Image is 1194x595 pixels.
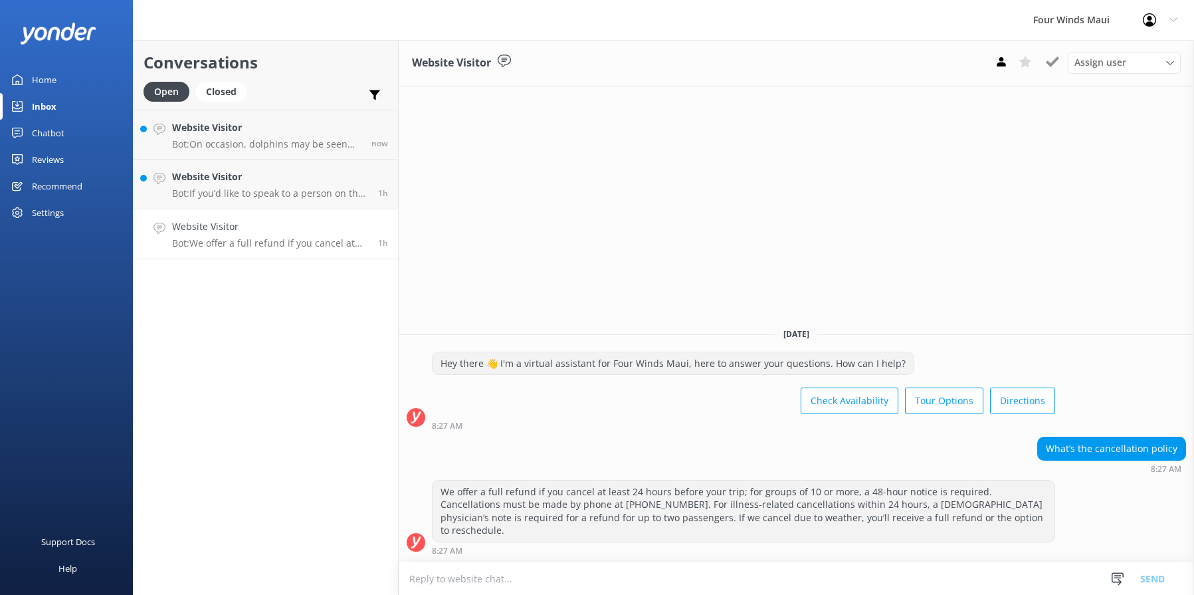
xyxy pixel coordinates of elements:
[412,55,491,72] h3: Website Visitor
[1068,52,1181,73] div: Assign User
[144,50,388,75] h2: Conversations
[1074,55,1126,70] span: Assign user
[172,120,361,135] h4: Website Visitor
[134,209,398,259] a: Website VisitorBot:We offer a full refund if you cancel at least 24 hours before your trip; for g...
[172,219,368,234] h4: Website Visitor
[32,173,82,199] div: Recommend
[432,422,462,430] strong: 8:27 AM
[32,146,64,173] div: Reviews
[196,84,253,98] a: Closed
[32,199,64,226] div: Settings
[801,388,898,414] button: Check Availability
[144,82,189,102] div: Open
[20,23,96,45] img: yonder-white-logo.png
[32,66,56,93] div: Home
[172,187,368,199] p: Bot: If you’d like to speak to a person on the Four Winds Maui team, please call [PHONE_NUMBER] o...
[58,555,77,582] div: Help
[134,160,398,209] a: Website VisitorBot:If you’d like to speak to a person on the Four Winds Maui team, please call [P...
[371,138,388,149] span: Sep 05 2025 09:43am (UTC -10:00) Pacific/Honolulu
[990,388,1055,414] button: Directions
[432,547,462,555] strong: 8:27 AM
[144,84,196,98] a: Open
[41,529,95,555] div: Support Docs
[775,328,817,340] span: [DATE]
[432,546,1055,555] div: Sep 05 2025 08:27am (UTC -10:00) Pacific/Honolulu
[378,237,388,249] span: Sep 05 2025 08:27am (UTC -10:00) Pacific/Honolulu
[134,110,398,160] a: Website VisitorBot:On occasion, dolphins may be seen during our tours, but it is not guaranteed. ...
[32,120,64,146] div: Chatbot
[172,170,368,184] h4: Website Visitor
[172,138,361,150] p: Bot: On occasion, dolphins may be seen during our tours, but it is not guaranteed. Swimming with ...
[32,93,56,120] div: Inbox
[905,388,983,414] button: Tour Options
[196,82,247,102] div: Closed
[432,421,1055,430] div: Sep 05 2025 08:27am (UTC -10:00) Pacific/Honolulu
[433,352,914,375] div: Hey there 👋 I'm a virtual assistant for Four Winds Maui, here to answer your questions. How can I...
[1038,437,1185,460] div: What’s the cancellation policy
[433,481,1054,542] div: We offer a full refund if you cancel at least 24 hours before your trip; for groups of 10 or more...
[172,237,368,249] p: Bot: We offer a full refund if you cancel at least 24 hours before your trip; for groups of 10 or...
[1037,464,1186,473] div: Sep 05 2025 08:27am (UTC -10:00) Pacific/Honolulu
[1151,465,1181,473] strong: 8:27 AM
[378,187,388,199] span: Sep 05 2025 08:36am (UTC -10:00) Pacific/Honolulu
